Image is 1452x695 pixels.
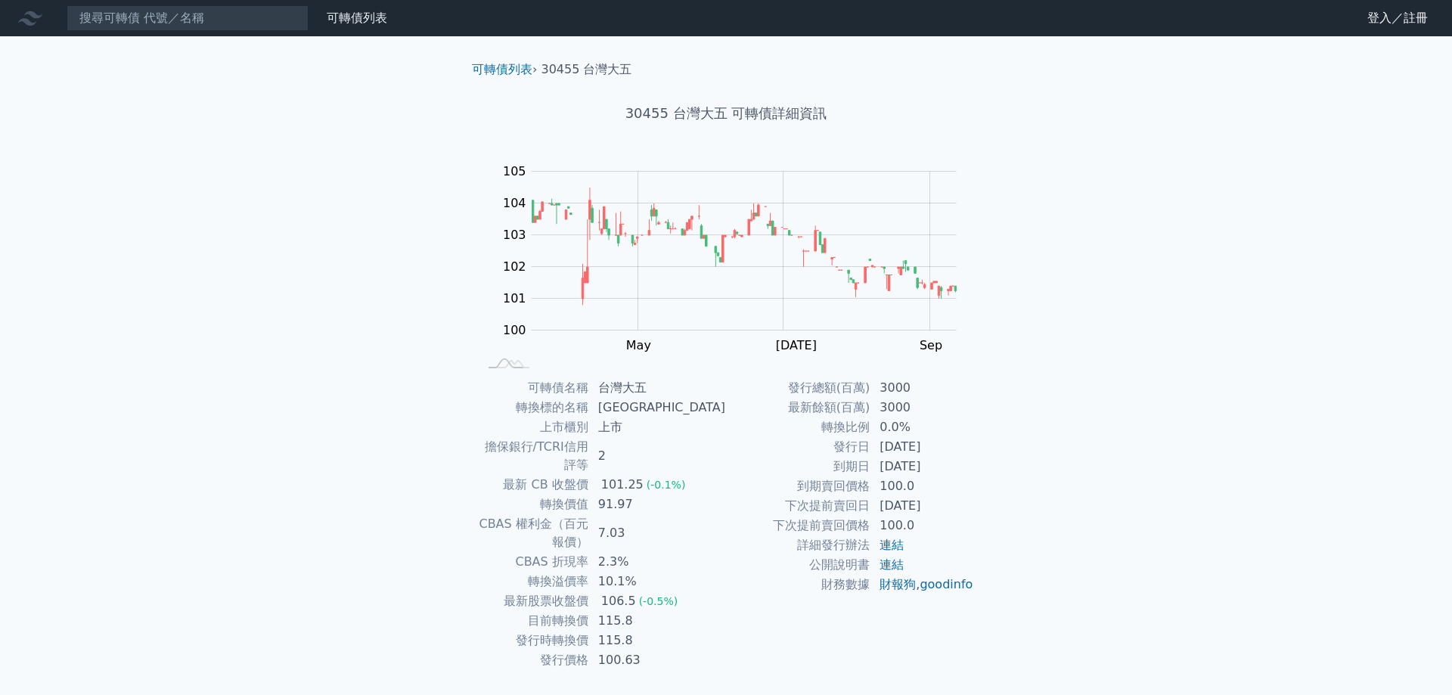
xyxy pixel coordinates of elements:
td: 3000 [870,398,974,417]
a: 財報狗 [880,577,916,591]
a: 登入／註冊 [1355,6,1440,30]
td: 發行時轉換價 [478,631,589,650]
h1: 30455 台灣大五 可轉債詳細資訊 [460,103,992,124]
td: , [870,575,974,594]
td: 目前轉換價 [478,611,589,631]
td: 發行價格 [478,650,589,670]
tspan: [DATE] [776,338,817,352]
li: › [472,61,537,79]
td: 到期賣回價格 [726,476,870,496]
div: 106.5 [598,592,639,610]
td: 可轉債名稱 [478,378,589,398]
td: 10.1% [589,572,726,591]
tspan: 105 [503,164,526,178]
td: 100.0 [870,476,974,496]
a: 連結 [880,557,904,572]
td: 轉換比例 [726,417,870,437]
td: 2.3% [589,552,726,572]
g: Chart [495,164,979,352]
td: 7.03 [589,514,726,552]
td: 轉換溢價率 [478,572,589,591]
td: CBAS 折現率 [478,552,589,572]
td: 台灣大五 [589,378,726,398]
td: 詳細發行辦法 [726,535,870,555]
li: 30455 台灣大五 [541,61,632,79]
span: (-0.5%) [639,595,678,607]
td: 上市 [589,417,726,437]
td: 最新餘額(百萬) [726,398,870,417]
a: 可轉債列表 [472,62,532,76]
td: 3000 [870,378,974,398]
div: 101.25 [598,476,647,494]
td: 最新 CB 收盤價 [478,475,589,495]
a: 可轉債列表 [327,11,387,25]
a: 連結 [880,538,904,552]
input: 搜尋可轉債 代號／名稱 [67,5,309,31]
td: 到期日 [726,457,870,476]
tspan: 101 [503,291,526,306]
tspan: 103 [503,228,526,242]
tspan: 100 [503,323,526,337]
td: 擔保銀行/TCRI信用評等 [478,437,589,475]
td: [DATE] [870,437,974,457]
td: 100.63 [589,650,726,670]
tspan: Sep [920,338,942,352]
td: 最新股票收盤價 [478,591,589,611]
td: 轉換標的名稱 [478,398,589,417]
td: 100.0 [870,516,974,535]
td: 2 [589,437,726,475]
a: goodinfo [920,577,973,591]
td: 115.8 [589,631,726,650]
td: CBAS 權利金（百元報價） [478,514,589,552]
td: 91.97 [589,495,726,514]
td: [GEOGRAPHIC_DATA] [589,398,726,417]
td: [DATE] [870,457,974,476]
td: 115.8 [589,611,726,631]
td: 下次提前賣回價格 [726,516,870,535]
td: 財務數據 [726,575,870,594]
td: 0.0% [870,417,974,437]
td: 下次提前賣回日 [726,496,870,516]
td: 發行日 [726,437,870,457]
tspan: 104 [503,196,526,210]
td: 發行總額(百萬) [726,378,870,398]
td: 上市櫃別 [478,417,589,437]
tspan: 102 [503,259,526,274]
span: (-0.1%) [647,479,686,491]
td: [DATE] [870,496,974,516]
td: 公開說明書 [726,555,870,575]
tspan: May [626,338,651,352]
td: 轉換價值 [478,495,589,514]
